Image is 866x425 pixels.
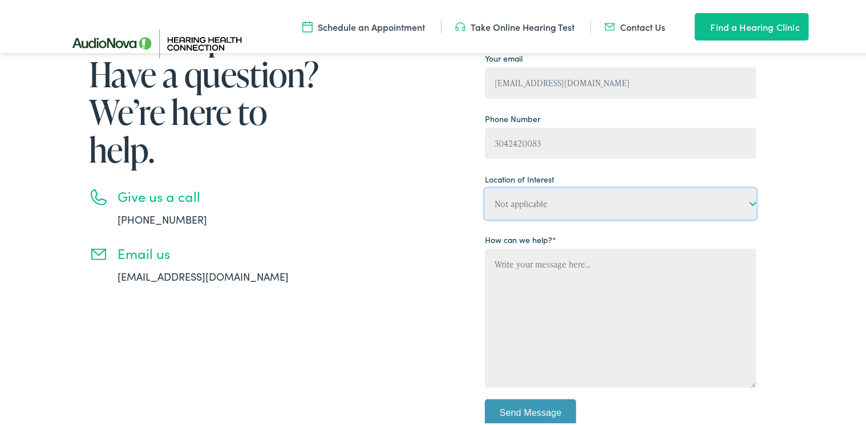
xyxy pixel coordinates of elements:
[605,19,666,31] a: Contact Us
[695,18,705,32] img: utility icon
[695,11,809,39] a: Find a Hearing Clinic
[455,19,575,31] a: Take Online Hearing Test
[485,172,554,184] label: Location of Interest
[485,66,756,97] input: example@gmail.com
[485,232,556,244] label: How can we help?
[118,211,207,225] a: [PHONE_NUMBER]
[118,268,289,282] a: [EMAIL_ADDRESS][DOMAIN_NAME]
[89,16,323,167] h1: Need help? Have a question? We’re here to help.
[485,126,756,157] input: (XXX) XXX - XXXX
[302,19,426,31] a: Schedule an Appointment
[118,244,323,260] h3: Email us
[302,19,313,31] img: utility icon
[605,19,615,31] img: utility icon
[485,111,540,123] label: Phone Number
[485,51,523,63] label: Your email
[118,187,323,203] h3: Give us a call
[455,19,466,31] img: utility icon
